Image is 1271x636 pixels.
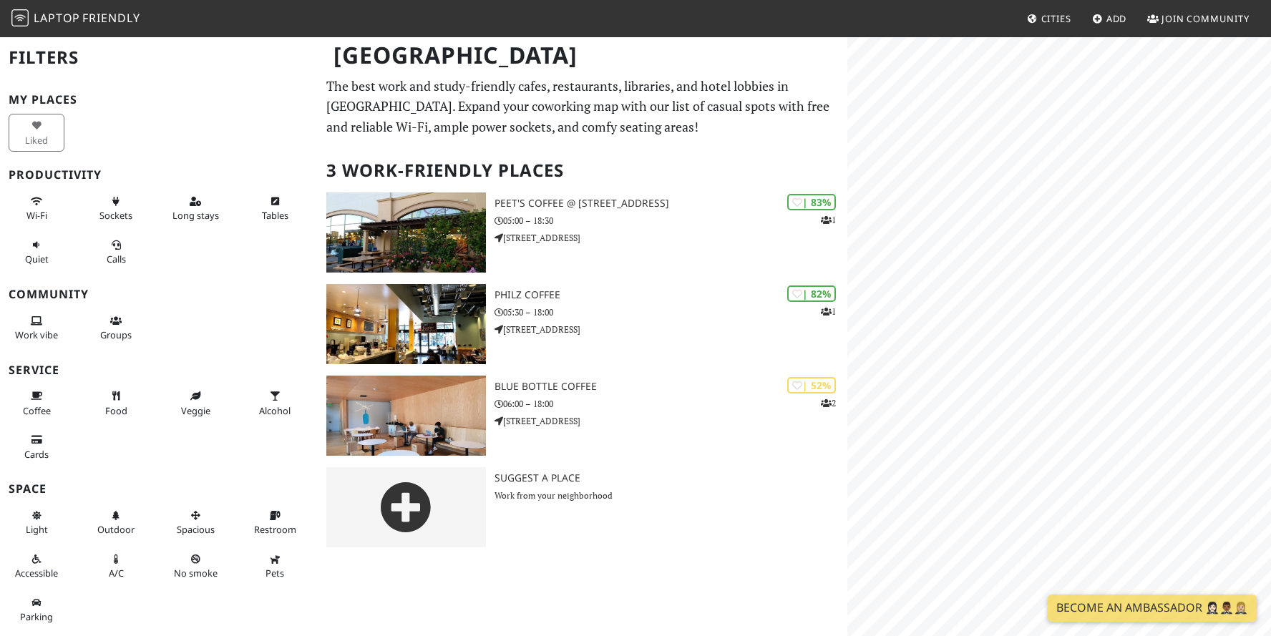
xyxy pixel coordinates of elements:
p: The best work and study-friendly cafes, restaurants, libraries, and hotel lobbies in [GEOGRAPHIC_... [326,76,839,137]
span: Credit cards [24,448,49,461]
img: gray-place-d2bdb4477600e061c01bd816cc0f2ef0cfcb1ca9e3ad78868dd16fb2af073a21.png [326,467,486,547]
h3: Blue Bottle Coffee [495,381,847,393]
img: Peet's Coffee @ 1020 Park Pl [326,192,486,273]
a: Suggest a Place Work from your neighborhood [318,467,847,547]
h3: My Places [9,93,309,107]
p: [STREET_ADDRESS] [495,414,847,428]
button: Food [88,384,144,422]
button: Tables [247,190,303,228]
span: Video/audio calls [107,253,126,265]
h3: Suggest a Place [495,472,847,484]
button: A/C [88,547,144,585]
a: Peet's Coffee @ 1020 Park Pl | 83% 1 Peet's Coffee @ [STREET_ADDRESS] 05:00 – 18:30 [STREET_ADDRESS] [318,192,847,273]
h3: Space [9,482,309,496]
span: Parking [20,610,53,623]
span: Air conditioned [109,567,124,579]
p: 2 [821,396,836,410]
span: People working [15,328,58,341]
span: Quiet [25,253,49,265]
p: [STREET_ADDRESS] [495,231,847,245]
button: Veggie [167,384,223,422]
a: LaptopFriendly LaptopFriendly [11,6,140,31]
span: Cities [1041,12,1071,25]
span: Spacious [177,523,215,536]
span: Group tables [100,328,132,341]
div: | 82% [787,285,836,302]
button: Outdoor [88,504,144,542]
button: Accessible [9,547,64,585]
h3: Service [9,363,309,377]
span: Power sockets [99,209,132,222]
span: Food [105,404,127,417]
button: Light [9,504,64,542]
p: 1 [821,305,836,318]
span: Smoke free [174,567,218,579]
button: Spacious [167,504,223,542]
button: Wi-Fi [9,190,64,228]
p: 06:00 – 18:00 [495,397,847,411]
h3: Peet's Coffee @ [STREET_ADDRESS] [495,197,847,210]
span: Veggie [181,404,210,417]
span: Stable Wi-Fi [26,209,47,222]
span: Natural light [26,523,48,536]
div: | 52% [787,377,836,393]
button: Calls [88,233,144,271]
button: Pets [247,547,303,585]
span: Work-friendly tables [262,209,288,222]
button: Restroom [247,504,303,542]
button: Sockets [88,190,144,228]
p: 05:00 – 18:30 [495,214,847,228]
img: LaptopFriendly [11,9,29,26]
span: Friendly [82,10,140,26]
button: Alcohol [247,384,303,422]
button: Cards [9,428,64,466]
p: 1 [821,213,836,227]
h3: Philz Coffee [495,289,847,301]
a: Philz Coffee | 82% 1 Philz Coffee 05:30 – 18:00 [STREET_ADDRESS] [318,284,847,364]
h2: Filters [9,36,309,79]
button: Coffee [9,384,64,422]
div: | 83% [787,194,836,210]
img: Philz Coffee [326,284,486,364]
h3: Community [9,288,309,301]
button: Groups [88,309,144,347]
button: Quiet [9,233,64,271]
a: Join Community [1141,6,1255,31]
span: Join Community [1162,12,1250,25]
span: Outdoor area [97,523,135,536]
a: Blue Bottle Coffee | 52% 2 Blue Bottle Coffee 06:00 – 18:00 [STREET_ADDRESS] [318,376,847,456]
img: Blue Bottle Coffee [326,376,486,456]
span: Add [1106,12,1127,25]
span: Laptop [34,10,80,26]
button: Work vibe [9,309,64,347]
button: No smoke [167,547,223,585]
h2: 3 Work-Friendly Places [326,149,839,192]
button: Long stays [167,190,223,228]
span: Accessible [15,567,58,579]
button: Parking [9,591,64,629]
p: Work from your neighborhood [495,489,847,502]
span: Coffee [23,404,51,417]
span: Long stays [172,209,219,222]
a: Cities [1021,6,1077,31]
p: 05:30 – 18:00 [495,305,847,319]
a: Add [1086,6,1133,31]
h3: Productivity [9,168,309,182]
span: Alcohol [259,404,291,417]
h1: [GEOGRAPHIC_DATA] [322,36,844,75]
span: Pet friendly [266,567,284,579]
a: Become an Ambassador 🤵🏻‍♀️🤵🏾‍♂️🤵🏼‍♀️ [1048,595,1257,622]
span: Restroom [254,523,296,536]
p: [STREET_ADDRESS] [495,323,847,336]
